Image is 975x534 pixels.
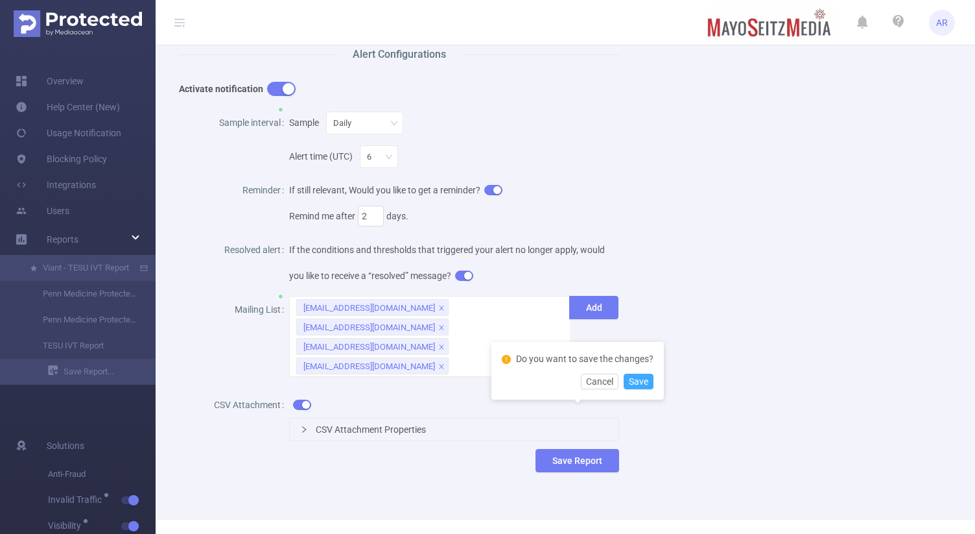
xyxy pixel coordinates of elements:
div: Daily [333,112,360,134]
span: If the conditions and thresholds that triggered your alert no longer apply, would you like to rec... [289,245,605,281]
span: Sample interval [219,117,281,128]
div: Sample [289,110,619,136]
b: Activate notification [179,84,263,94]
button: Save Report [535,449,619,472]
div: [EMAIL_ADDRESS][DOMAIN_NAME] [303,339,435,356]
button: Save [624,374,653,389]
a: Usage Notification [16,120,121,146]
span: Reminder [242,185,281,195]
a: TESU IVT Report [26,333,140,359]
a: Viant - TESU IVT Report [26,255,140,281]
a: Reports [47,226,78,252]
div: [EMAIL_ADDRESS][DOMAIN_NAME] [303,319,435,336]
a: Overview [16,68,84,94]
div: 6 [367,146,381,167]
i: icon: close [438,305,445,313]
button: Add [569,296,618,319]
label: CSV Attachment: [214,400,289,410]
li: mcole@viantinc.com [296,338,449,355]
i: icon: close [438,363,445,371]
div: [EMAIL_ADDRESS][DOMAIN_NAME] [303,300,435,317]
i: icon: close [438,344,445,352]
div: icon: rightCSV Attachment Properties [290,419,618,441]
a: Users [16,198,69,224]
span: Invalid Traffic [48,495,106,504]
div: Remind me after days. [289,203,619,229]
i: icon: down [390,119,398,128]
li: mreyes@viantinc.com [296,358,449,374]
a: Save Report... [48,359,156,385]
p: Do you want to save the changes? [516,352,653,366]
a: Blocking Policy [16,146,107,172]
span: Solutions [47,433,84,459]
i: icon: down [385,153,393,162]
li: kmeade@viantinc.com [296,319,449,335]
div: Alert time (UTC) [289,136,619,169]
span: AR [936,10,948,36]
a: Integrations [16,172,96,198]
a: Penn Medicine Protected Media Report [26,307,140,333]
i: icon: exclamation-circle [502,355,511,364]
span: Reports [47,234,78,245]
img: Protected Media [14,10,142,37]
span: CSV Attachment Properties [316,424,426,435]
span: If still relevant, Would you like to get a reminder? [289,185,619,229]
i: icon: right [300,426,308,433]
span: Alert Configurations [337,47,462,62]
span: Visibility [48,521,86,530]
label: Resolved alert [224,245,289,255]
a: Penn Medicine Protected Media [26,281,140,307]
span: Anti-Fraud [48,461,156,487]
a: Help Center (New) [16,94,120,120]
li: dmercado@mayoseitzmedia.com [296,299,449,316]
span: Mailing List [235,297,281,322]
div: [EMAIL_ADDRESS][DOMAIN_NAME] [303,358,435,375]
button: Cancel [581,374,618,389]
i: icon: close [438,324,445,332]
